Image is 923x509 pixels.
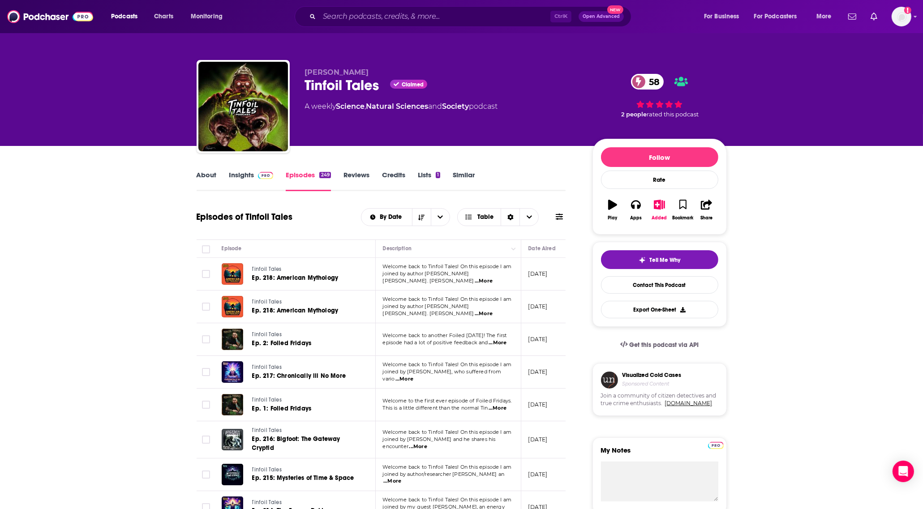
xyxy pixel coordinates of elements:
[652,215,667,221] div: Added
[648,194,671,226] button: Added
[624,194,648,226] button: Apps
[383,361,512,368] span: Welcome back to Tinfoil Tales! On this episode I am
[395,376,413,383] span: ...More
[550,11,571,22] span: Ctrl K
[343,171,369,191] a: Reviews
[892,7,911,26] button: Show profile menu
[708,442,724,449] img: Podchaser Pro
[630,215,642,221] div: Apps
[258,172,274,179] img: Podchaser Pro
[252,265,359,274] a: Tinfoil Tales
[418,171,440,191] a: Lists1
[489,339,507,346] span: ...More
[252,466,359,474] a: Tinfoil Tales
[202,471,210,479] span: Toggle select row
[528,243,556,254] div: Date Aired
[383,496,512,503] span: Welcome back to Tinfoil Tales! On this episode I am
[361,208,450,226] h2: Choose List sort
[475,278,493,285] span: ...More
[457,208,539,226] button: Choose View
[252,307,339,314] span: Ep. 218: American Mythology
[383,332,507,338] span: Welcome back to another Foiled [DATE]! The first
[607,5,623,14] span: New
[252,397,282,403] span: Tinfoil Tales
[252,364,359,372] a: Tinfoil Tales
[601,147,718,167] button: Follow
[647,111,699,118] span: rated this podcast
[695,194,718,226] button: Share
[402,82,424,87] span: Claimed
[592,68,727,124] div: 58 2 peoplerated this podcast
[754,10,797,23] span: For Podcasters
[286,171,331,191] a: Episodes249
[252,396,359,404] a: Tinfoil Tales
[252,372,359,381] a: Ep. 217: Chronically ill No More
[202,436,210,444] span: Toggle select row
[601,301,718,318] button: Export One-Sheet
[252,339,312,347] span: Ep. 2: Foiled Fridays
[665,400,713,406] a: [DOMAIN_NAME]
[252,298,359,306] a: Tinfoil Tales
[383,296,512,302] span: Welcome back to Tinfoil Tales! On this episode I am
[197,211,293,222] h1: Episodes of Tinfoil Tales
[336,102,365,111] a: Science
[631,74,664,90] a: 58
[252,299,282,305] span: Tinfoil Tales
[198,62,288,151] img: Tinfoil Tales
[185,9,234,24] button: open menu
[477,214,494,220] span: Table
[305,101,498,112] div: A weekly podcast
[202,335,210,343] span: Toggle select row
[649,257,680,264] span: Tell Me Why
[528,401,548,408] p: [DATE]
[700,215,713,221] div: Share
[111,10,137,23] span: Podcasts
[383,263,512,269] span: Welcome back to Tinfoil Tales! On this episode I am
[528,368,548,376] p: [DATE]
[366,102,429,111] a: Natural Sciences
[252,274,359,282] a: Ep. 218: American Mythology
[489,405,507,412] span: ...More
[453,171,475,191] a: Similar
[252,499,359,507] a: Tinfoil Tales
[383,478,401,485] span: ...More
[252,499,282,505] span: Tinfoil Tales
[383,436,496,449] span: joined by [PERSON_NAME] and he shares his encounter
[252,435,360,453] a: Ep. 216: Bigfoot: The Gateway Cryptid
[383,243,412,254] div: Description
[252,427,360,435] a: Tinfoil Tales
[622,381,682,387] h4: Sponsored Content
[528,303,548,310] p: [DATE]
[629,341,699,349] span: Get this podcast via API
[383,398,512,404] span: Welcome to the first ever episode of Foiled Fridays.
[252,306,359,315] a: Ep. 218: American Mythology
[601,194,624,226] button: Play
[431,209,450,226] button: open menu
[305,68,369,77] span: [PERSON_NAME]
[409,443,427,450] span: ...More
[601,446,718,462] label: My Notes
[252,405,312,412] span: Ep. 1: Foiled Fridays
[601,171,718,189] div: Rate
[252,474,354,482] span: Ep. 215: Mysteries of Time & Space
[229,171,274,191] a: InsightsPodchaser Pro
[319,9,550,24] input: Search podcasts, credits, & more...
[252,266,282,272] span: Tinfoil Tales
[191,10,223,23] span: Monitoring
[382,171,405,191] a: Credits
[892,7,911,26] img: User Profile
[810,9,843,24] button: open menu
[904,7,911,14] svg: Add a profile image
[412,209,431,226] button: Sort Direction
[383,405,488,411] span: This is a little different than the normal Tin
[383,464,512,470] span: Welcome back to Tinfoil Tales! On this episode I am
[867,9,881,24] a: Show notifications dropdown
[640,74,664,90] span: 58
[148,9,179,24] a: Charts
[202,270,210,278] span: Toggle select row
[892,7,911,26] span: Logged in as ereardon
[222,243,242,254] div: Episode
[845,9,860,24] a: Show notifications dropdown
[816,10,832,23] span: More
